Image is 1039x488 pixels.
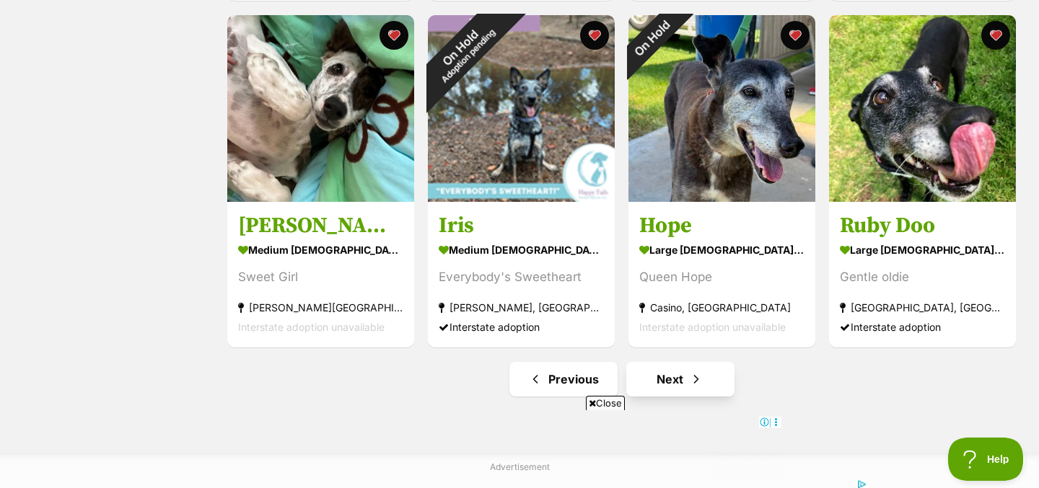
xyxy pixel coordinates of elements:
[628,201,815,347] a: Hope large [DEMOGRAPHIC_DATA] Dog Queen Hope Casino, [GEOGRAPHIC_DATA] Interstate adoption unavai...
[586,396,625,410] span: Close
[439,239,604,260] div: medium [DEMOGRAPHIC_DATA] Dog
[639,298,805,317] div: Casino, [GEOGRAPHIC_DATA]
[840,212,1005,239] h3: Ruby Doo
[380,21,408,50] button: favourite
[829,201,1016,347] a: Ruby Doo large [DEMOGRAPHIC_DATA] Dog Gentle oldie [GEOGRAPHIC_DATA], [GEOGRAPHIC_DATA] Interstat...
[829,15,1016,202] img: Ruby Doo
[227,201,414,347] a: [PERSON_NAME] medium [DEMOGRAPHIC_DATA] Dog Sweet Girl [PERSON_NAME][GEOGRAPHIC_DATA][PERSON_NAME...
[439,27,497,84] span: Adoption pending
[226,362,1017,396] nav: Pagination
[428,201,615,347] a: Iris medium [DEMOGRAPHIC_DATA] Dog Everybody's Sweetheart [PERSON_NAME], [GEOGRAPHIC_DATA] Inters...
[238,298,403,317] div: [PERSON_NAME][GEOGRAPHIC_DATA][PERSON_NAME][GEOGRAPHIC_DATA]
[428,15,615,202] img: Iris
[840,239,1005,260] div: large [DEMOGRAPHIC_DATA] Dog
[840,317,1005,337] div: Interstate adoption
[238,239,403,260] div: medium [DEMOGRAPHIC_DATA] Dog
[580,21,609,50] button: favourite
[257,416,782,481] iframe: Advertisement
[840,298,1005,317] div: [GEOGRAPHIC_DATA], [GEOGRAPHIC_DATA]
[626,362,735,396] a: Next page
[840,267,1005,287] div: Gentle oldie
[948,438,1025,481] iframe: Help Scout Beacon - Open
[238,212,403,239] h3: [PERSON_NAME]
[509,362,618,396] a: Previous page
[639,267,805,287] div: Queen Hope
[439,212,604,239] h3: Iris
[238,267,403,287] div: Sweet Girl
[439,317,604,337] div: Interstate adoption
[428,190,615,205] a: On HoldAdoption pending
[238,321,385,333] span: Interstate adoption unavailable
[981,21,1010,50] button: favourite
[639,212,805,239] h3: Hope
[628,15,815,202] img: Hope
[628,190,815,205] a: On Hold
[639,239,805,260] div: large [DEMOGRAPHIC_DATA] Dog
[439,298,604,317] div: [PERSON_NAME], [GEOGRAPHIC_DATA]
[781,21,810,50] button: favourite
[639,321,786,333] span: Interstate adoption unavailable
[227,15,414,202] img: Dizzy Babbington
[439,267,604,287] div: Everybody's Sweetheart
